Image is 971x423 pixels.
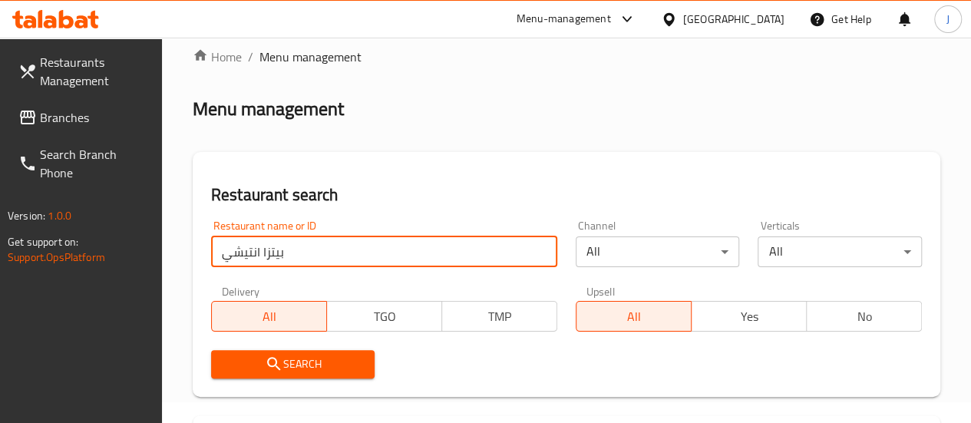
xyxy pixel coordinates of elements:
[193,48,940,66] nav: breadcrumb
[683,11,784,28] div: [GEOGRAPHIC_DATA]
[698,306,801,328] span: Yes
[211,183,922,207] h2: Restaurant search
[813,306,916,328] span: No
[333,306,436,328] span: TGO
[222,286,260,296] label: Delivery
[691,301,807,332] button: Yes
[441,301,557,332] button: TMP
[48,206,71,226] span: 1.0.0
[40,53,150,90] span: Restaurants Management
[211,350,375,378] button: Search
[211,301,327,332] button: All
[218,306,321,328] span: All
[576,301,692,332] button: All
[517,10,611,28] div: Menu-management
[583,306,685,328] span: All
[946,11,950,28] span: J
[6,99,162,136] a: Branches
[576,236,740,267] div: All
[193,48,242,66] a: Home
[8,247,105,267] a: Support.OpsPlatform
[586,286,615,296] label: Upsell
[6,44,162,99] a: Restaurants Management
[211,236,557,267] input: Search for restaurant name or ID..
[448,306,551,328] span: TMP
[8,206,45,226] span: Version:
[193,97,344,121] h2: Menu management
[758,236,922,267] div: All
[6,136,162,191] a: Search Branch Phone
[40,145,150,182] span: Search Branch Phone
[248,48,253,66] li: /
[326,301,442,332] button: TGO
[40,108,150,127] span: Branches
[806,301,922,332] button: No
[8,232,78,252] span: Get support on:
[223,355,363,374] span: Search
[259,48,362,66] span: Menu management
